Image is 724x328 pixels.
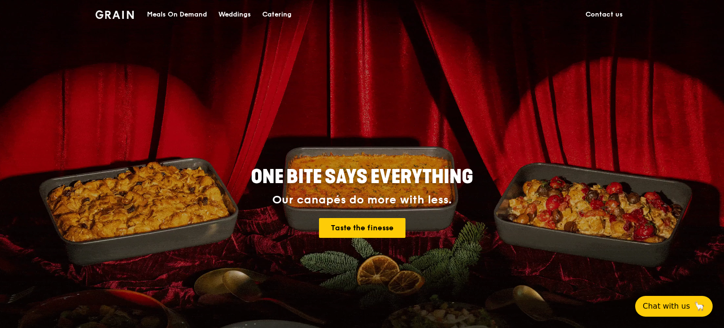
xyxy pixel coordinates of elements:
img: Grain [95,10,134,19]
span: 🦙 [694,301,705,312]
span: Chat with us [643,301,690,312]
div: Meals On Demand [147,0,207,29]
div: Weddings [218,0,251,29]
button: Chat with us🦙 [635,296,713,317]
span: ONE BITE SAYS EVERYTHING [251,166,473,188]
a: Catering [257,0,297,29]
div: Catering [262,0,292,29]
a: Taste the finesse [319,218,405,238]
a: Weddings [213,0,257,29]
div: Our canapés do more with less. [192,193,532,207]
a: Contact us [580,0,629,29]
